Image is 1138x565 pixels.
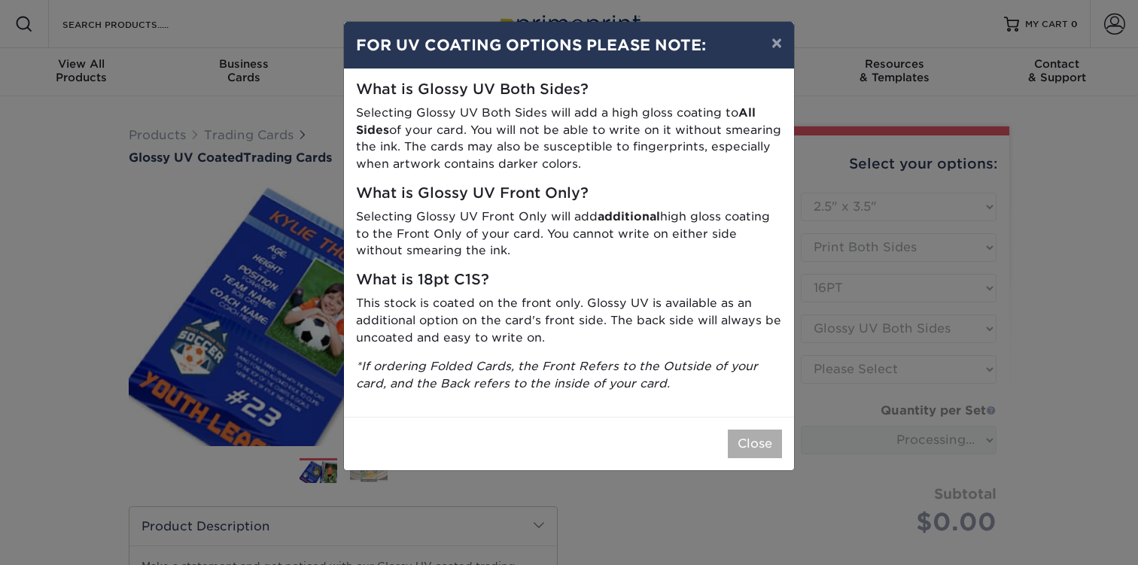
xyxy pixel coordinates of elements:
strong: All Sides [356,105,756,137]
i: *If ordering Folded Cards, the Front Refers to the Outside of your card, and the Back refers to t... [356,359,758,390]
button: × [759,22,794,64]
h5: What is 18pt C1S? [356,272,782,289]
strong: additional [598,209,660,223]
h4: FOR UV COATING OPTIONS PLEASE NOTE: [356,34,782,56]
button: Close [728,430,782,458]
h5: What is Glossy UV Front Only? [356,185,782,202]
p: Selecting Glossy UV Both Sides will add a high gloss coating to of your card. You will not be abl... [356,105,782,173]
h5: What is Glossy UV Both Sides? [356,81,782,99]
p: Selecting Glossy UV Front Only will add high gloss coating to the Front Only of your card. You ca... [356,208,782,260]
p: This stock is coated on the front only. Glossy UV is available as an additional option on the car... [356,295,782,346]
